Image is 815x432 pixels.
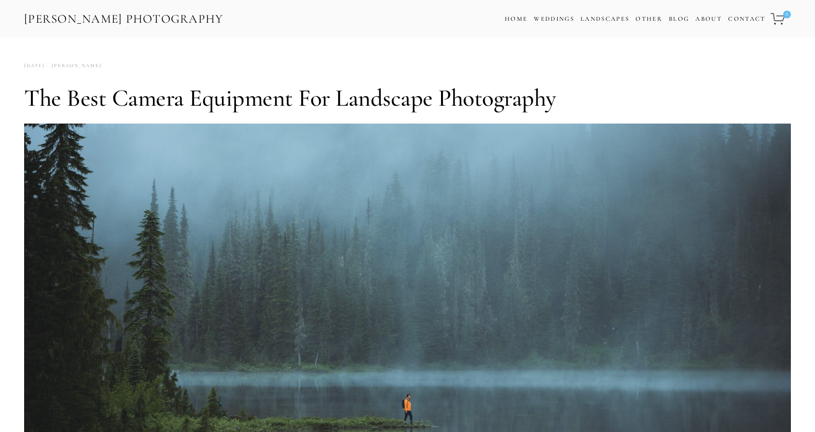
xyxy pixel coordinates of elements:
a: Home [505,12,527,26]
a: Weddings [534,15,574,23]
a: Blog [669,12,689,26]
a: 0 items in cart [769,7,792,30]
a: Other [635,15,663,23]
a: [PERSON_NAME] [45,59,102,72]
a: Landscapes [580,15,629,23]
h1: The Best Camera Equipment for Landscape Photography [24,84,791,112]
time: [DATE] [24,59,45,72]
span: 0 [783,11,791,18]
a: About [695,12,722,26]
a: [PERSON_NAME] Photography [23,8,224,30]
a: Contact [728,12,765,26]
